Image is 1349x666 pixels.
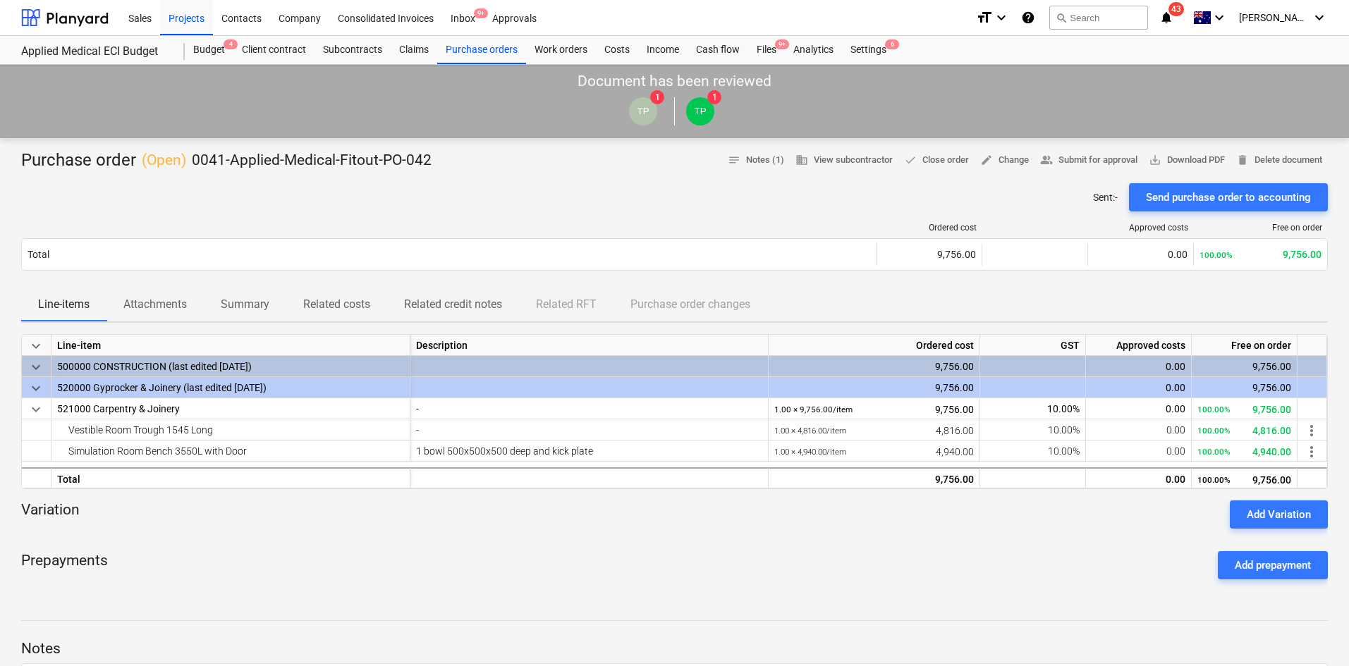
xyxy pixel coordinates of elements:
[707,90,721,104] span: 1
[416,419,762,440] div: -
[774,419,974,441] div: 4,816.00
[1049,6,1148,30] button: Search
[57,377,404,397] div: 520000 Gyprocker & Joinery (last edited 12 May 2025)
[28,359,44,376] span: keyboard_arrow_down
[774,469,974,490] div: 9,756.00
[1034,149,1143,171] button: Submit for approval
[391,36,437,64] div: Claims
[21,149,432,172] div: Purchase order
[774,447,846,457] small: 1.00 × 4,940.00 / item
[722,149,790,171] button: Notes (1)
[980,419,1086,440] div: 10.00%
[775,39,789,49] span: 9+
[774,440,974,462] div: 4,940.00
[1236,154,1249,166] span: delete
[1211,9,1228,26] i: keyboard_arrow_down
[785,36,842,64] a: Analytics
[748,36,785,64] div: Files
[688,36,748,64] div: Cash flow
[774,356,974,377] div: 9,756.00
[975,149,1034,171] button: Change
[1129,183,1328,211] button: Send purchase order to accounting
[1092,377,1185,398] div: 0.00
[142,151,186,171] p: ( Open )
[21,44,168,59] div: Applied Medical ECI Budget
[1197,475,1231,485] small: 100.00%
[976,9,993,26] i: format_size
[882,249,976,260] div: 9,756.00
[38,296,90,313] p: Line-items
[769,335,980,356] div: Ordered cost
[1303,443,1320,460] span: more_vert
[1094,249,1188,260] div: 0.00
[1236,152,1322,168] span: Delete document
[980,398,1086,419] div: 10.00%
[51,467,410,488] div: Total
[233,36,315,64] a: Client contract
[303,296,370,313] p: Related costs
[1092,440,1185,462] div: 0.00
[1040,154,1053,166] span: people_alt
[795,154,808,166] span: business
[192,151,432,171] p: 0041-Applied-Medical-Fitout-PO-042
[728,154,740,166] span: notes
[57,356,404,376] div: 500000 CONSTRUCTION (last edited 12 May 2025)
[51,335,410,356] div: Line-item
[1311,9,1328,26] i: keyboard_arrow_down
[1197,469,1291,491] div: 9,756.00
[638,36,688,64] div: Income
[1092,356,1185,377] div: 0.00
[795,152,893,168] span: View subcontractor
[980,440,1086,462] div: 10.00%
[980,152,1029,168] span: Change
[1218,551,1328,579] button: Add prepayment
[980,335,1086,356] div: GST
[748,36,785,64] a: Files9+
[790,149,898,171] button: View subcontractor
[1149,154,1161,166] span: save_alt
[898,149,975,171] button: Close order
[1197,405,1231,414] small: 100.00%
[694,106,706,116] span: TP
[1149,152,1225,168] span: Download PDF
[21,500,80,529] p: Variation
[1159,9,1173,26] i: notifications
[474,8,488,18] span: 9+
[416,440,762,462] div: 1 bowl 500x500x500 deep and kick plate
[885,39,899,49] span: 6
[28,380,44,397] span: keyboard_arrow_down
[1197,440,1291,462] div: 4,940.00
[185,36,233,64] div: Budget
[21,639,1328,659] p: Notes
[774,377,974,398] div: 9,756.00
[842,36,895,64] div: Settings
[774,405,853,414] small: 1.00 × 9,756.00 / item
[774,426,846,436] small: 1.00 × 4,816.00 / item
[1278,598,1349,666] iframe: Chat Widget
[1040,152,1137,168] span: Submit for approval
[980,154,993,166] span: edit
[1247,505,1311,524] div: Add Variation
[1056,12,1067,23] span: search
[1235,556,1311,574] div: Add prepayment
[1303,422,1320,439] span: more_vert
[1200,223,1322,233] div: Free on order
[1192,335,1298,356] div: Free on order
[410,335,769,356] div: Description
[842,36,895,64] a: Settings6
[315,36,391,64] a: Subcontracts
[904,154,917,166] span: done
[404,296,502,313] p: Related credit notes
[526,36,596,64] div: Work orders
[1197,426,1231,436] small: 100.00%
[1230,500,1328,529] button: Add Variation
[650,90,664,104] span: 1
[596,36,638,64] a: Costs
[1092,469,1185,490] div: 0.00
[57,403,180,414] span: 521000 Carpentry & Joinery
[1092,398,1185,419] div: 0.00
